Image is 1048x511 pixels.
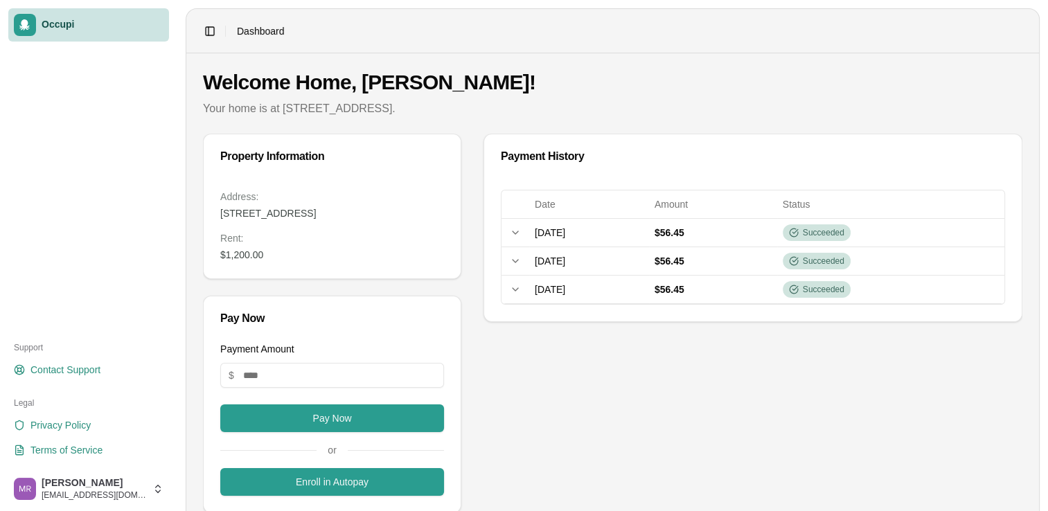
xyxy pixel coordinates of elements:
div: Payment History [501,151,1005,162]
span: [DATE] [535,227,565,238]
span: $56.45 [655,256,684,267]
button: Max Rykov[PERSON_NAME][EMAIL_ADDRESS][DOMAIN_NAME] [8,472,169,505]
span: Terms of Service [30,443,103,457]
span: [DATE] [535,284,565,295]
dt: Address: [220,190,444,204]
span: [PERSON_NAME] [42,477,147,490]
p: Your home is at [STREET_ADDRESS]. [203,100,1022,117]
span: Dashboard [237,24,285,38]
a: Contact Support [8,359,169,381]
span: [EMAIL_ADDRESS][DOMAIN_NAME] [42,490,147,501]
th: Amount [649,190,777,218]
th: Status [777,190,1004,218]
dt: Rent : [220,231,444,245]
a: Occupi [8,8,169,42]
div: Support [8,337,169,359]
span: $56.45 [655,227,684,238]
span: Contact Support [30,363,100,377]
span: Privacy Policy [30,418,91,432]
dd: [STREET_ADDRESS] [220,206,444,220]
label: Payment Amount [220,343,294,355]
h1: Welcome Home, [PERSON_NAME]! [203,70,1022,95]
span: [DATE] [535,256,565,267]
span: Occupi [42,19,163,31]
span: Succeeded [803,284,844,295]
th: Date [529,190,649,218]
a: Terms of Service [8,439,169,461]
button: Enroll in Autopay [220,468,444,496]
div: Legal [8,392,169,414]
button: Pay Now [220,404,444,432]
div: Property Information [220,151,444,162]
span: $56.45 [655,284,684,295]
img: Max Rykov [14,478,36,500]
a: Privacy Policy [8,414,169,436]
div: Pay Now [220,313,444,324]
span: Succeeded [803,256,844,267]
nav: breadcrumb [237,24,285,38]
span: or [317,443,347,457]
dd: $1,200.00 [220,248,444,262]
span: $ [229,368,234,382]
span: Succeeded [803,227,844,238]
